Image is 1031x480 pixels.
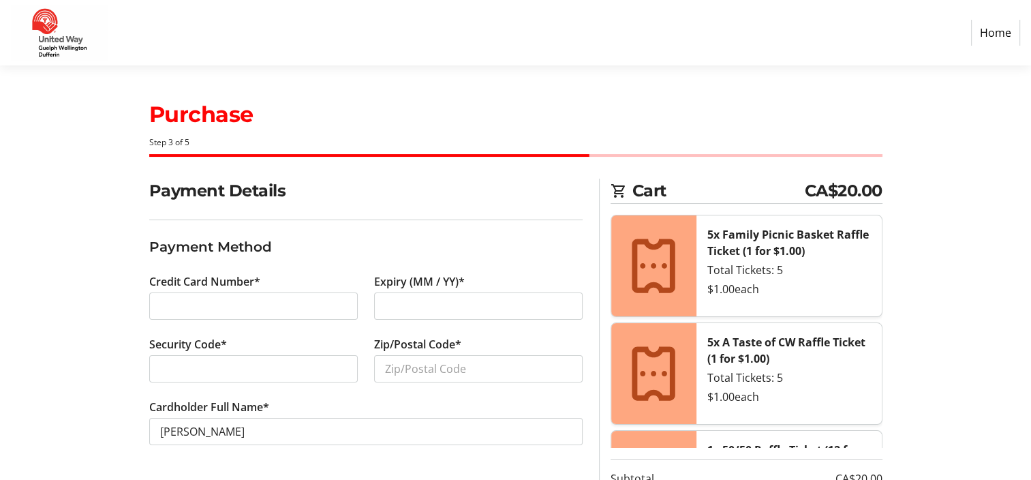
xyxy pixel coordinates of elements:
div: Step 3 of 5 [149,136,882,149]
label: Expiry (MM / YY)* [374,273,465,290]
div: $1.00 each [707,389,871,405]
h1: Purchase [149,98,882,131]
h3: Payment Method [149,237,583,257]
div: Total Tickets: 5 [707,262,871,278]
label: Credit Card Number* [149,273,260,290]
input: Zip/Postal Code [374,355,583,382]
h2: Payment Details [149,179,583,203]
input: Card Holder Name [149,418,583,445]
div: Total Tickets: 5 [707,370,871,386]
iframe: Secure CVC input frame [160,361,347,377]
label: Cardholder Full Name* [149,399,269,415]
a: Home [971,20,1020,46]
span: CA$20.00 [805,179,882,203]
iframe: Secure expiration date input frame [385,298,572,314]
label: Security Code* [149,336,227,352]
strong: 5x A Taste of CW Raffle Ticket (1 for $1.00) [707,335,865,366]
span: Cart [632,179,805,203]
strong: 5x Family Picnic Basket Raffle Ticket (1 for $1.00) [707,227,869,258]
div: $1.00 each [707,281,871,297]
iframe: Secure card number input frame [160,298,347,314]
img: United Way Guelph Wellington Dufferin's Logo [11,5,108,60]
label: Zip/Postal Code* [374,336,461,352]
strong: 1x 50/50 Raffle Ticket (12 for $10.00) [707,442,859,474]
